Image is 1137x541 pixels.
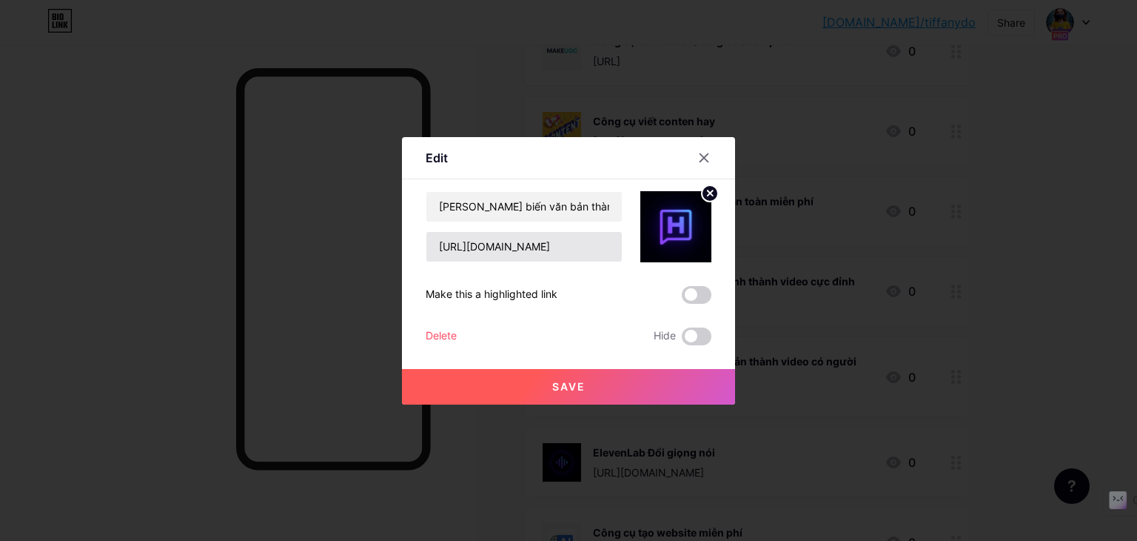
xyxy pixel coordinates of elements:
[654,328,676,345] span: Hide
[426,328,457,345] div: Delete
[402,369,735,405] button: Save
[426,192,622,222] input: Title
[426,286,557,304] div: Make this a highlighted link
[640,191,711,262] img: link_thumbnail
[426,232,622,262] input: URL
[426,149,448,167] div: Edit
[552,380,586,393] span: Save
